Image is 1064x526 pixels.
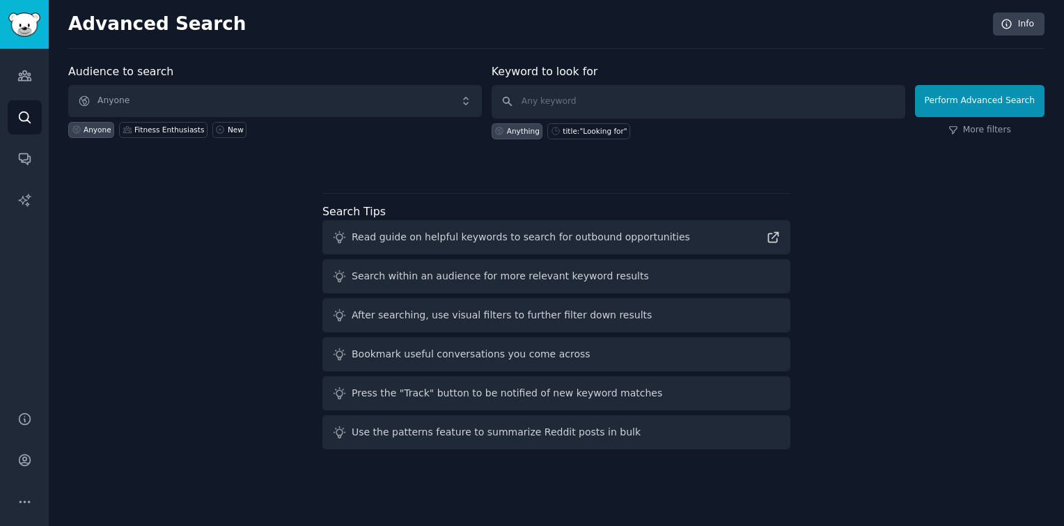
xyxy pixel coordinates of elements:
div: title:"Looking for" [563,126,627,136]
div: Bookmark useful conversations you come across [352,347,590,362]
a: More filters [948,124,1011,137]
label: Search Tips [322,205,386,218]
h2: Advanced Search [68,13,985,36]
label: Audience to search [68,65,173,78]
a: New [212,122,247,138]
img: GummySearch logo [8,13,40,37]
button: Anyone [68,85,482,117]
div: Fitness Enthusiasts [134,125,204,134]
div: After searching, use visual filters to further filter down results [352,308,652,323]
div: Search within an audience for more relevant keyword results [352,269,649,284]
a: Info [993,13,1045,36]
label: Keyword to look for [492,65,598,78]
div: Anything [507,126,540,136]
input: Any keyword [492,85,905,118]
div: Anyone [84,125,111,134]
div: Press the "Track" button to be notified of new keyword matches [352,386,662,401]
button: Perform Advanced Search [915,85,1045,117]
div: New [228,125,244,134]
div: Read guide on helpful keywords to search for outbound opportunities [352,230,690,245]
div: Use the patterns feature to summarize Reddit posts in bulk [352,425,641,440]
